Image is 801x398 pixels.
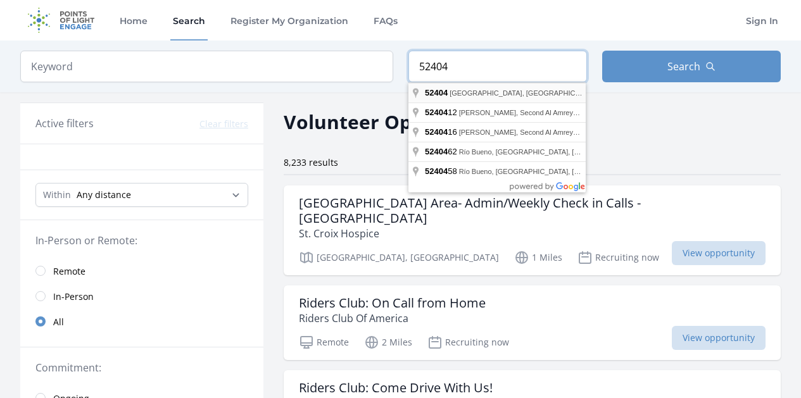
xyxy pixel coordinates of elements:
h3: Riders Club: Come Drive With Us! [299,380,493,395]
p: St. Croix Hospice [299,226,766,241]
span: 58 [425,166,459,176]
span: 12 [425,108,459,117]
span: [GEOGRAPHIC_DATA], [GEOGRAPHIC_DATA], [GEOGRAPHIC_DATA] [450,89,675,97]
span: All [53,316,64,328]
p: 1 Miles [514,250,562,265]
a: Remote [20,258,263,283]
a: In-Person [20,283,263,309]
a: [GEOGRAPHIC_DATA] Area- Admin/Weekly Check in Calls - [GEOGRAPHIC_DATA] St. Croix Hospice [GEOGRA... [284,185,781,275]
a: Riders Club: On Call from Home Riders Club Of America Remote 2 Miles Recruiting now View opportunity [284,285,781,360]
p: Riders Club Of America [299,311,486,326]
h2: Volunteer Opportunities [284,108,519,136]
span: Río Bueno, [GEOGRAPHIC_DATA], [GEOGRAPHIC_DATA] [459,148,645,156]
p: Recruiting now [427,335,509,350]
span: Río Bueno, [GEOGRAPHIC_DATA], [GEOGRAPHIC_DATA] [459,168,645,175]
h3: [GEOGRAPHIC_DATA] Area- Admin/Weekly Check in Calls - [GEOGRAPHIC_DATA] [299,196,766,226]
legend: In-Person or Remote: [35,233,248,248]
p: 2 Miles [364,335,412,350]
button: Search [602,51,781,82]
a: All [20,309,263,334]
h3: Riders Club: On Call from Home [299,295,486,311]
span: 8,233 results [284,156,338,168]
span: [PERSON_NAME], Second Al Amreya, [GEOGRAPHIC_DATA] [459,128,653,136]
input: Location [408,51,587,82]
legend: Commitment: [35,360,248,375]
span: 52404 [425,88,448,97]
button: Clear filters [199,118,248,130]
span: 16 [425,127,459,137]
span: View opportunity [672,326,766,350]
span: Remote [53,265,85,278]
span: 62 [425,147,459,156]
span: 52404 [425,147,448,156]
select: Search Radius [35,183,248,207]
p: Remote [299,335,349,350]
p: [GEOGRAPHIC_DATA], [GEOGRAPHIC_DATA] [299,250,499,265]
h3: Active filters [35,116,94,131]
p: Recruiting now [577,250,659,265]
input: Keyword [20,51,393,82]
span: In-Person [53,290,94,303]
span: Search [667,59,700,74]
span: 52404 [425,108,448,117]
span: View opportunity [672,241,766,265]
span: 52404 [425,127,448,137]
span: [PERSON_NAME], Second Al Amreya, [GEOGRAPHIC_DATA] [459,109,653,116]
span: 52404 [425,166,448,176]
